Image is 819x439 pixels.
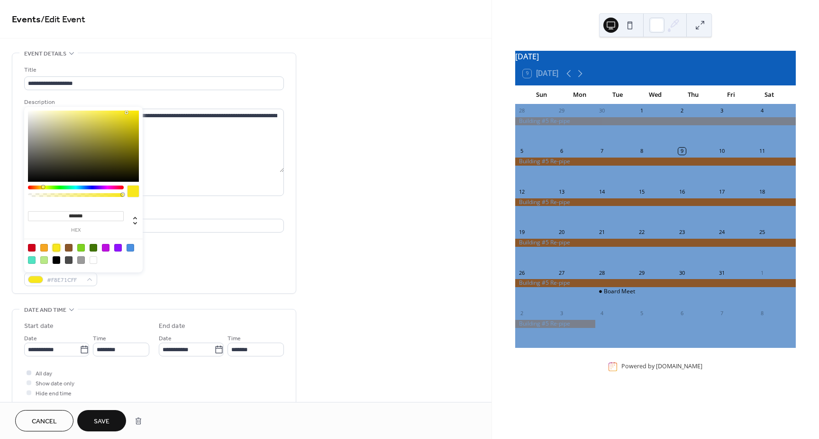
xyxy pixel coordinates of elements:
div: 19 [518,229,525,236]
div: 13 [558,188,565,195]
div: 6 [678,309,685,317]
div: 7 [719,309,726,317]
div: Sun [523,85,561,104]
div: 31 [719,269,726,276]
span: / Edit Event [41,10,85,29]
span: Time [227,334,241,344]
button: Cancel [15,410,73,431]
div: 4 [598,309,605,317]
div: Sat [750,85,788,104]
div: End date [159,321,185,331]
div: Thu [674,85,712,104]
div: #BD10E0 [102,244,109,252]
span: #F8E71CFF [47,275,82,285]
div: #4A4A4A [65,256,73,264]
div: Building #5 Re-pipe [515,239,796,247]
div: Board Meeting [604,288,643,296]
span: All day [36,369,52,379]
div: 23 [678,229,685,236]
div: 1 [758,269,765,276]
div: Building #5 Re-pipe [515,198,796,206]
div: Location [24,207,282,217]
div: 8 [758,309,765,317]
div: Building #5 Re-pipe [515,320,595,328]
div: 16 [678,188,685,195]
div: 2 [678,107,685,114]
div: #417505 [90,244,97,252]
div: 6 [558,148,565,155]
div: 25 [758,229,765,236]
div: #7ED321 [77,244,85,252]
div: #000000 [53,256,60,264]
div: 28 [518,107,525,114]
a: [DOMAIN_NAME] [656,363,702,371]
div: 3 [719,107,726,114]
div: 3 [558,309,565,317]
span: Event details [24,49,66,59]
div: #F5A623 [40,244,48,252]
div: 9 [678,148,685,155]
div: 30 [678,269,685,276]
div: 26 [518,269,525,276]
span: Hide end time [36,389,72,399]
span: Date [159,334,172,344]
div: Fri [712,85,750,104]
span: Date [24,334,37,344]
div: 1 [638,107,646,114]
div: Powered by [621,363,702,371]
div: Wed [637,85,674,104]
div: Start date [24,321,54,331]
div: 21 [598,229,605,236]
div: Mon [561,85,599,104]
div: #9013FE [114,244,122,252]
div: Board Meeting [595,288,636,296]
div: 17 [719,188,726,195]
div: 5 [518,148,525,155]
div: 30 [598,107,605,114]
div: #F8E71C [53,244,60,252]
div: 28 [598,269,605,276]
div: 24 [719,229,726,236]
div: Building #5 Re-pipe [515,279,796,287]
div: #B8E986 [40,256,48,264]
div: #9B9B9B [77,256,85,264]
div: Tue [599,85,637,104]
div: 2 [518,309,525,317]
div: 29 [558,107,565,114]
div: #D0021B [28,244,36,252]
div: #8B572A [65,244,73,252]
div: 12 [518,188,525,195]
div: #4A90E2 [127,244,134,252]
label: hex [28,228,124,233]
div: Building #5 Re-pipe [515,158,796,166]
span: Time [93,334,106,344]
div: #FFFFFF [90,256,97,264]
a: Events [12,10,41,29]
div: 22 [638,229,646,236]
button: Save [77,410,126,431]
div: Description [24,97,282,107]
div: 10 [719,148,726,155]
div: 18 [758,188,765,195]
div: 29 [638,269,646,276]
div: 27 [558,269,565,276]
span: Show date only [36,379,74,389]
div: 8 [638,148,646,155]
div: 20 [558,229,565,236]
span: Save [94,417,109,427]
div: 4 [758,107,765,114]
div: 7 [598,148,605,155]
div: 15 [638,188,646,195]
div: 5 [638,309,646,317]
div: #50E3C2 [28,256,36,264]
div: 11 [758,148,765,155]
span: Cancel [32,417,57,427]
div: [DATE] [515,51,796,62]
span: Date and time [24,305,66,315]
div: Building #5 Re-pipe [515,117,796,125]
div: Title [24,65,282,75]
div: 14 [598,188,605,195]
